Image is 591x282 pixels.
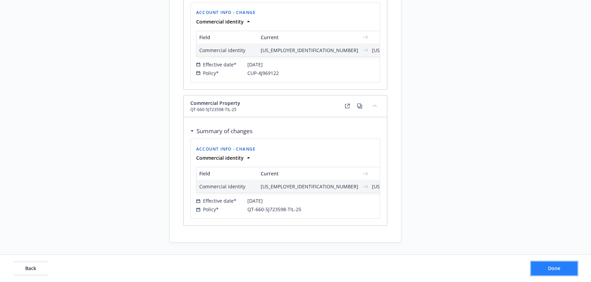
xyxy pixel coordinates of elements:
span: Policy* [203,206,219,213]
a: copy [356,102,364,110]
span: [US_EMPLOYER_IDENTIFICATION_NUMBER] [372,183,470,190]
span: Effective date* [203,61,236,68]
span: QT-660-5J723598-TIL-25 [190,107,240,113]
div: Commercial PropertyQT-660-5J723598-TIL-25externalcopycollapse content [184,95,387,117]
button: collapse content [369,100,380,111]
span: Commercial identity [199,47,255,54]
span: Done [548,265,560,271]
strong: Commercial identity [196,18,244,25]
span: Commercial Property [190,99,240,107]
span: QT-660-5J723598-TIL-25 [247,206,301,213]
span: [US_EMPLOYER_IDENTIFICATION_NUMBER] [261,47,358,54]
h3: Summary of changes [197,127,253,136]
span: Commercial identity [199,183,255,190]
span: Account info - Change [196,146,256,152]
span: Field [199,34,261,41]
span: Back [25,265,36,271]
div: Summary of changes [190,127,253,136]
span: Field [199,170,261,177]
span: [US_EMPLOYER_IDENTIFICATION_NUMBER] [261,183,358,190]
span: Current [261,34,358,41]
span: Effective date* [203,197,236,204]
span: [DATE] [247,197,263,204]
span: CUP-4J969122 [247,69,279,77]
a: external [343,102,351,110]
span: [US_EMPLOYER_IDENTIFICATION_NUMBER] [372,47,470,54]
strong: Commercial identity [196,155,244,161]
span: New [372,34,470,41]
button: Done [531,262,577,275]
span: Account info - Change [196,10,256,15]
span: Policy* [203,69,219,77]
span: New [372,170,470,177]
span: Current [261,170,358,177]
span: [DATE] [247,61,263,68]
button: Back [14,262,48,275]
